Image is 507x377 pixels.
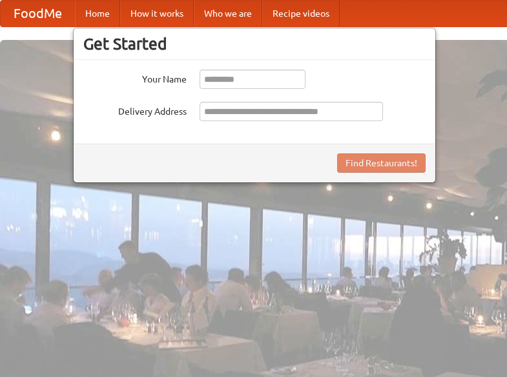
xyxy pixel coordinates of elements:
[75,1,120,26] a: Home
[83,70,187,86] label: Your Name
[120,1,194,26] a: How it works
[1,1,75,26] a: FoodMe
[194,1,262,26] a: Who we are
[337,153,426,173] button: Find Restaurants!
[83,102,187,118] label: Delivery Address
[262,1,340,26] a: Recipe videos
[83,34,426,53] h3: Get Started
